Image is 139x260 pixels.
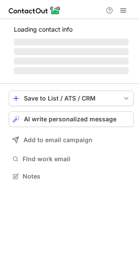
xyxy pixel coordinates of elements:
button: Notes [9,170,134,182]
span: Notes [23,172,130,180]
p: Loading contact info [14,26,129,33]
button: Add to email campaign [9,132,134,148]
span: AI write personalized message [24,116,116,123]
span: ‌ [14,48,129,55]
span: ‌ [14,58,129,65]
img: ContactOut v5.3.10 [9,5,61,16]
button: AI write personalized message [9,111,134,127]
span: ‌ [14,67,129,74]
button: Find work email [9,153,134,165]
button: save-profile-one-click [9,91,134,106]
span: Add to email campaign [23,136,93,143]
div: Save to List / ATS / CRM [24,95,119,102]
span: ‌ [14,39,129,45]
span: Find work email [23,155,130,163]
